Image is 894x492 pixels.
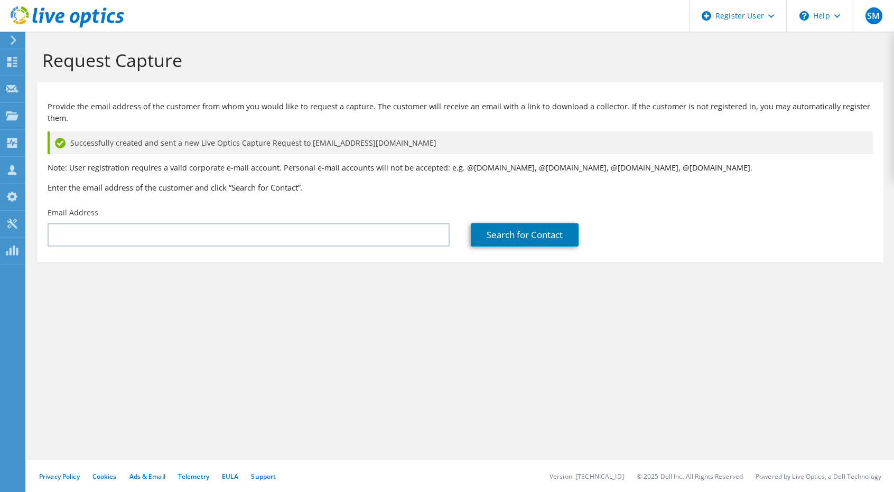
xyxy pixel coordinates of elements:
a: Privacy Policy [39,472,80,481]
label: Email Address [48,207,98,218]
a: EULA [222,472,238,481]
h3: Enter the email address of the customer and click “Search for Contact”. [48,182,873,193]
a: Telemetry [178,472,209,481]
a: Support [251,472,276,481]
span: Successfully created and sent a new Live Optics Capture Request to [EMAIL_ADDRESS][DOMAIN_NAME] [70,137,436,149]
span: SM [865,7,882,24]
li: © 2025 Dell Inc. All Rights Reserved [637,472,743,481]
li: Powered by Live Optics, a Dell Technology [756,472,881,481]
p: Provide the email address of the customer from whom you would like to request a capture. The cust... [48,101,873,124]
p: Note: User registration requires a valid corporate e-mail account. Personal e-mail accounts will ... [48,162,873,174]
a: Ads & Email [129,472,165,481]
h1: Request Capture [42,49,873,71]
svg: \n [799,11,809,21]
li: Version: [TECHNICAL_ID] [550,472,624,481]
a: Search for Contact [471,223,579,247]
a: Cookies [92,472,117,481]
